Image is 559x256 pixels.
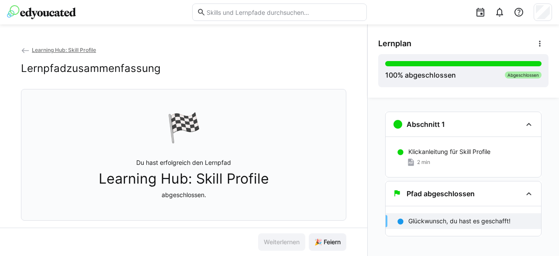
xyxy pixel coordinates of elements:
span: 🎉 Feiern [313,238,342,246]
span: 2 min [417,159,430,166]
div: % abgeschlossen [385,70,456,80]
span: Learning Hub: Skill Profile [99,171,269,187]
h3: Pfad abgeschlossen [407,189,475,198]
span: Lernplan [378,39,411,48]
span: Learning Hub: Skill Profile [32,47,96,53]
p: Du hast erfolgreich den Lernpfad abgeschlossen. [99,158,269,199]
p: Klickanleitung für Skill Profile [408,147,490,156]
p: Glückwunsch, du hast es geschafft! [408,217,511,225]
h3: Abschnitt 1 [407,120,445,129]
span: 100 [385,71,397,79]
button: 🎉 Feiern [309,233,346,251]
a: Learning Hub: Skill Profile [21,47,96,53]
input: Skills und Lernpfade durchsuchen… [206,8,362,16]
div: Abgeschlossen [505,72,542,79]
h2: Lernpfadzusammenfassung [21,62,161,75]
span: Weiterlernen [262,238,301,246]
button: Weiterlernen [258,233,305,251]
div: 🏁 [166,110,201,144]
